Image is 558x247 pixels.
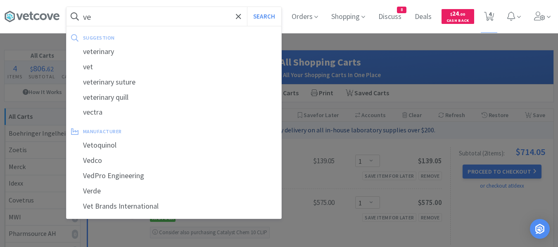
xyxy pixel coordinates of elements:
[459,12,465,17] span: . 00
[83,31,196,44] div: suggestion
[450,12,452,17] span: $
[66,90,281,105] div: veterinary quill
[66,153,281,168] div: Vedco
[66,183,281,199] div: Verde
[446,19,469,24] span: Cash Back
[66,138,281,153] div: Vetoquinol
[66,44,281,59] div: veterinary
[66,59,281,75] div: vet
[66,75,281,90] div: veterinary suture
[66,105,281,120] div: vectra
[247,7,281,26] button: Search
[442,5,474,28] a: $24.00Cash Back
[481,14,498,21] a: 4
[66,7,281,26] input: Search by item, sku, manufacturer, ingredient, size...
[530,219,550,239] div: Open Intercom Messenger
[83,125,199,138] div: manufacturer
[375,13,405,21] a: Discuss8
[397,7,406,13] span: 8
[450,9,465,17] span: 24
[411,13,435,21] a: Deals
[66,168,281,183] div: VedPro Engineering
[66,199,281,214] div: Vet Brands International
